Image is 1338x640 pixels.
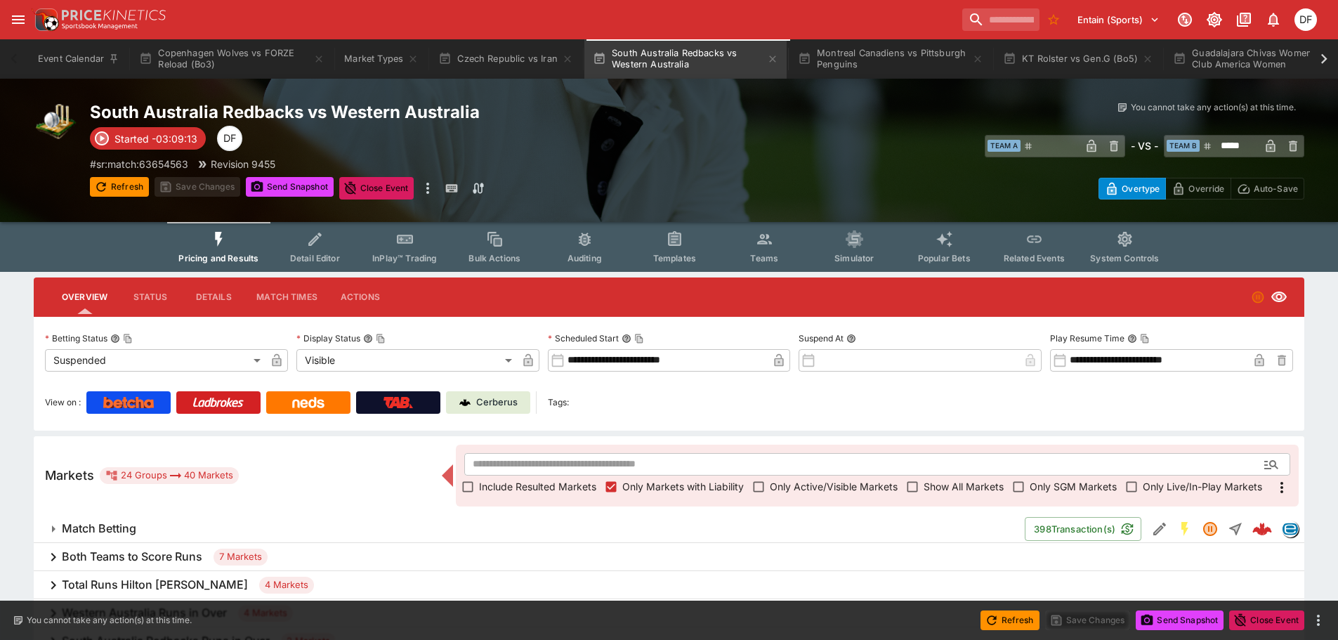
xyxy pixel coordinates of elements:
[45,349,265,372] div: Suspended
[995,39,1162,79] button: KT Rolster vs Gen.G (Bo5)
[634,334,644,344] button: Copy To Clipboard
[1202,7,1227,32] button: Toggle light/dark mode
[178,253,258,263] span: Pricing and Results
[290,253,340,263] span: Detail Editor
[27,614,192,627] p: You cannot take any action(s) at this time.
[622,479,744,494] span: Only Markets with Liability
[918,253,971,263] span: Popular Bets
[1042,8,1065,31] button: No Bookmarks
[1147,516,1172,542] button: Edit Detail
[1172,516,1198,542] button: SGM Enabled
[45,391,81,414] label: View on :
[1229,610,1304,630] button: Close Event
[1004,253,1065,263] span: Related Events
[1069,8,1168,31] button: Select Tenant
[430,39,582,79] button: Czech Republic vs Iran
[1143,479,1262,494] span: Only Live/In-Play Markets
[1283,521,1298,537] img: betradar
[459,397,471,408] img: Cerberus
[6,7,31,32] button: open drawer
[446,391,530,414] a: Cerberus
[34,101,79,146] img: cricket.png
[62,577,248,592] h6: Total Runs Hilton [PERSON_NAME]
[376,334,386,344] button: Copy To Clipboard
[1131,138,1158,153] h6: - VS -
[834,253,874,263] span: Simulator
[1261,7,1286,32] button: Notifications
[383,397,413,408] img: TabNZ
[1202,521,1219,537] svg: Suspended
[62,10,166,20] img: PriceKinetics
[123,334,133,344] button: Copy To Clipboard
[90,101,697,123] h2: Copy To Clipboard
[192,397,244,408] img: Ladbrokes
[217,126,242,151] div: David Foster
[90,177,149,197] button: Refresh
[1198,516,1223,542] button: Suspended
[924,479,1004,494] span: Show All Markets
[962,8,1039,31] input: search
[1122,181,1160,196] p: Overtype
[750,253,778,263] span: Teams
[336,39,427,79] button: Market Types
[548,332,619,344] p: Scheduled Start
[182,280,245,314] button: Details
[214,550,268,564] span: 7 Markets
[119,280,182,314] button: Status
[479,479,596,494] span: Include Resulted Markets
[1251,290,1265,304] svg: Suspended
[622,334,631,344] button: Scheduled StartCopy To Clipboard
[799,332,844,344] p: Suspend At
[90,157,188,171] p: Copy To Clipboard
[246,177,334,197] button: Send Snapshot
[329,280,392,314] button: Actions
[1188,181,1224,196] p: Override
[296,332,360,344] p: Display Status
[245,280,329,314] button: Match Times
[259,578,314,592] span: 4 Markets
[988,140,1021,152] span: Team A
[1025,517,1141,541] button: 398Transaction(s)
[372,253,437,263] span: InPlay™ Trading
[1030,479,1117,494] span: Only SGM Markets
[167,222,1170,272] div: Event type filters
[339,177,414,200] button: Close Event
[419,177,436,200] button: more
[1050,332,1124,344] p: Play Resume Time
[1252,519,1272,539] div: fc6ef68e-2a6c-49f0-bc7b-73c0f7a76ee8
[62,521,136,536] h6: Match Betting
[584,39,787,79] button: South Australia Redbacks vs Western Australia
[211,157,275,171] p: Revision 9455
[568,253,602,263] span: Auditing
[62,23,138,30] img: Sportsbook Management
[45,467,94,483] h5: Markets
[1231,178,1304,200] button: Auto-Save
[1090,253,1159,263] span: System Controls
[51,280,119,314] button: Overview
[653,253,696,263] span: Templates
[1310,612,1327,629] button: more
[1098,178,1304,200] div: Start From
[846,334,856,344] button: Suspend At
[1294,8,1317,31] div: David Foster
[131,39,333,79] button: Copenhagen Wolves vs FORZE Reload (Bo3)
[103,397,154,408] img: Betcha
[1172,7,1198,32] button: Connected to PK
[789,39,992,79] button: Montreal Canadiens vs Pittsburgh Penguins
[1223,516,1248,542] button: Straight
[34,515,1025,543] button: Match Betting
[1252,519,1272,539] img: logo-cerberus--red.svg
[31,6,59,34] img: PriceKinetics Logo
[1167,140,1200,152] span: Team B
[296,349,517,372] div: Visible
[1282,521,1299,537] div: betradar
[1165,178,1231,200] button: Override
[1231,7,1257,32] button: Documentation
[105,467,233,484] div: 24 Groups 40 Markets
[476,396,518,410] p: Cerberus
[980,610,1039,630] button: Refresh
[1248,515,1276,543] a: fc6ef68e-2a6c-49f0-bc7b-73c0f7a76ee8
[468,253,520,263] span: Bulk Actions
[1098,178,1166,200] button: Overtype
[1136,610,1224,630] button: Send Snapshot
